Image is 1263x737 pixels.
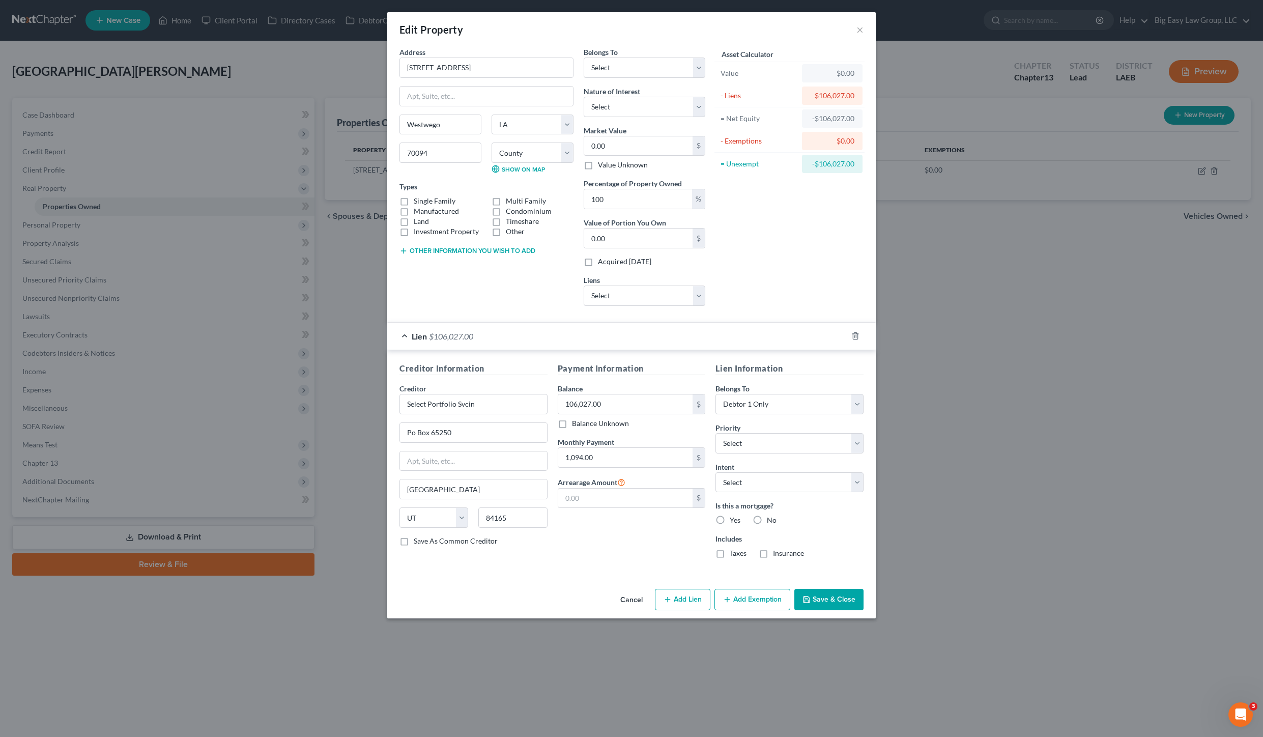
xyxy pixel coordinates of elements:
[558,437,614,447] label: Monthly Payment
[506,216,539,226] label: Timeshare
[558,394,693,414] input: 0.00
[399,394,548,414] input: Search creditor by name...
[773,548,804,558] label: Insurance
[414,536,498,546] label: Save As Common Creditor
[715,384,750,393] span: Belongs To
[721,68,797,78] div: Value
[1249,702,1257,711] span: 3
[715,500,864,511] label: Is this a mortgage?
[584,125,626,136] label: Market Value
[1228,702,1253,727] iframe: Intercom live chat
[810,159,854,169] div: -$106,027.00
[400,479,547,499] input: Enter city...
[693,489,705,508] div: $
[810,91,854,101] div: $106,027.00
[584,189,692,209] input: 0.00
[767,515,777,525] label: No
[721,114,797,124] div: = Net Equity
[572,418,629,429] label: Balance Unknown
[810,68,854,78] div: $0.00
[558,489,693,508] input: 0.00
[506,226,525,237] label: Other
[693,394,705,414] div: $
[692,189,705,209] div: %
[399,143,481,163] input: Enter zip...
[584,217,666,228] label: Value of Portion You Own
[715,362,864,375] h5: Lien Information
[721,91,797,101] div: - Liens
[715,462,734,472] label: Intent
[414,226,479,237] label: Investment Property
[584,86,640,97] label: Nature of Interest
[400,451,547,471] input: Apt, Suite, etc...
[714,589,790,610] button: Add Exemption
[584,229,693,248] input: 0.00
[558,383,583,394] label: Balance
[400,58,573,77] input: Enter address...
[412,331,427,341] span: Lien
[506,206,552,216] label: Condominium
[399,181,417,192] label: Types
[655,589,710,610] button: Add Lien
[722,49,773,60] label: Asset Calculator
[598,257,651,267] label: Acquired [DATE]
[856,23,864,36] button: ×
[584,178,682,189] label: Percentage of Property Owned
[429,331,473,341] span: $106,027.00
[399,362,548,375] h5: Creditor Information
[478,507,547,528] input: Enter zip...
[584,48,618,56] span: Belongs To
[715,533,864,544] label: Includes
[558,476,625,488] label: Arrearage Amount
[492,165,545,173] a: Show on Map
[399,48,425,56] span: Address
[598,160,648,170] label: Value Unknown
[399,384,426,393] span: Creditor
[506,196,546,206] label: Multi Family
[400,87,573,106] input: Apt, Suite, etc...
[399,22,463,37] div: Edit Property
[584,275,600,286] label: Liens
[400,115,481,134] input: Enter city...
[810,114,854,124] div: -$106,027.00
[730,515,740,525] label: Yes
[400,423,547,442] input: Enter address...
[558,448,693,467] input: 0.00
[399,247,535,255] button: Other information you wish to add
[810,136,854,146] div: $0.00
[715,423,740,432] span: Priority
[730,548,747,558] label: Taxes
[693,136,705,156] div: $
[693,229,705,248] div: $
[414,206,459,216] label: Manufactured
[693,448,705,467] div: $
[721,159,797,169] div: = Unexempt
[721,136,797,146] div: - Exemptions
[584,136,693,156] input: 0.00
[414,216,429,226] label: Land
[558,362,706,375] h5: Payment Information
[794,589,864,610] button: Save & Close
[612,590,651,610] button: Cancel
[414,196,455,206] label: Single Family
